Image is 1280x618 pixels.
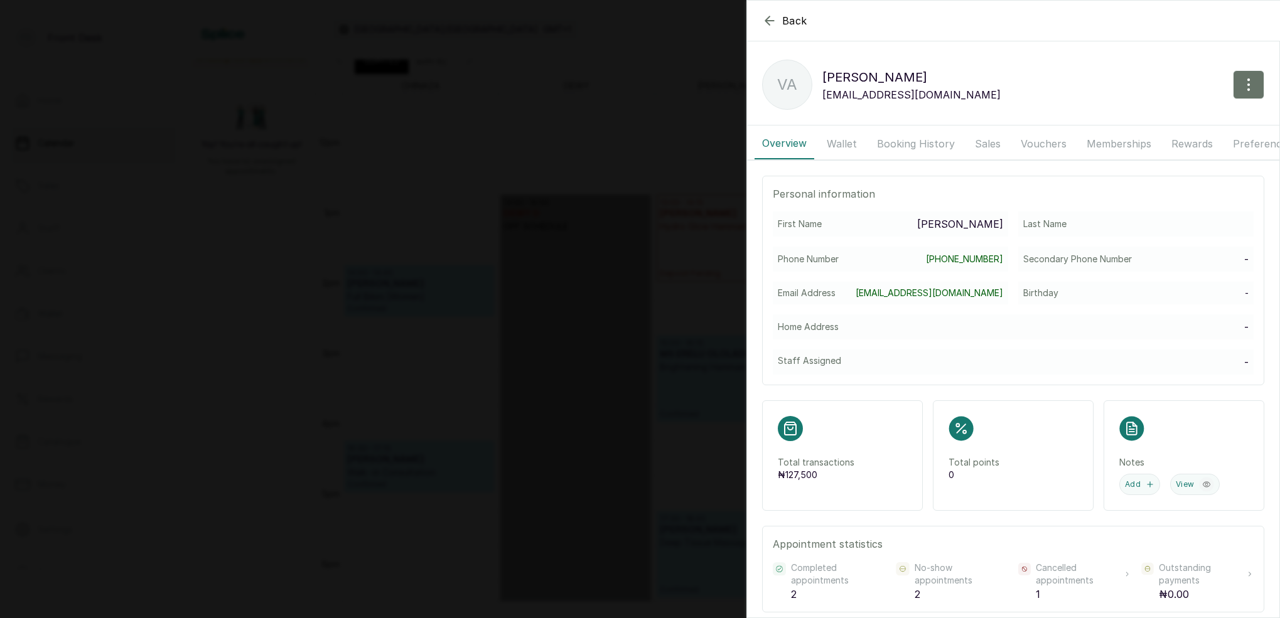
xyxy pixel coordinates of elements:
[1170,474,1220,495] button: View
[762,13,807,28] button: Back
[785,469,817,480] span: 127,500
[917,216,1003,232] p: [PERSON_NAME]
[949,469,954,480] span: 0
[1159,562,1241,587] span: Outstanding payments
[773,186,1254,201] p: Personal information
[822,87,1001,102] p: [EMAIL_ADDRESS][DOMAIN_NAME]
[1018,562,1131,602] div: Cancelled appointments 1
[1036,587,1131,602] p: 1
[856,287,1003,299] a: [EMAIL_ADDRESS][DOMAIN_NAME]
[1244,354,1249,370] p: -
[778,253,839,265] p: Phone Number
[1119,456,1249,469] p: Notes
[773,536,1254,551] p: Appointment statistics
[778,321,839,333] p: Home Address
[778,218,822,230] p: First Name
[778,287,836,299] p: Email Address
[1244,252,1249,267] p: -
[949,456,1078,469] p: Total points
[1023,287,1058,299] p: Birthday
[778,456,907,469] p: Total transactions
[777,73,797,96] p: va
[819,128,864,159] button: Wallet
[782,13,807,28] span: Back
[1164,128,1220,159] button: Rewards
[1036,562,1119,587] span: Cancelled appointments
[1079,128,1159,159] button: Memberships
[1159,587,1254,602] p: ₦0.00
[791,587,885,602] p: 2
[1245,287,1249,299] p: -
[1023,253,1132,265] p: Secondary Phone Number
[915,587,1008,602] p: 2
[778,354,841,367] p: Staff Assigned
[1244,319,1249,334] p: -
[791,562,885,587] p: Completed appointments
[1013,128,1074,159] button: Vouchers
[926,253,1003,265] a: [PHONE_NUMBER]
[915,562,1008,587] p: No-show appointments
[1023,218,1067,230] p: Last Name
[755,128,814,159] button: Overview
[967,128,1008,159] button: Sales
[869,128,962,159] button: Booking History
[778,469,907,481] p: ₦
[1119,474,1160,495] button: Add
[822,67,1001,87] p: [PERSON_NAME]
